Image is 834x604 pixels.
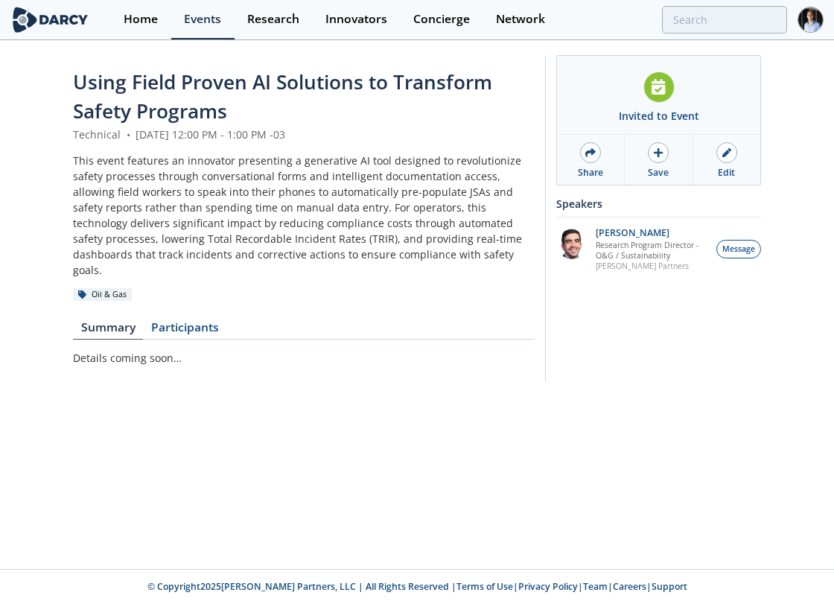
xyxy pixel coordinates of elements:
[73,288,132,302] div: Oil & Gas
[143,322,226,340] a: Participants
[693,135,760,185] a: Edit
[596,228,709,238] p: [PERSON_NAME]
[73,153,535,278] div: This event features an innovator presenting a generative AI tool designed to revolutionize safety...
[184,13,221,25] div: Events
[771,544,819,589] iframe: chat widget
[518,580,578,593] a: Privacy Policy
[73,127,535,142] div: Technical [DATE] 12:00 PM - 1:00 PM -03
[798,7,824,33] img: Profile
[247,13,299,25] div: Research
[583,580,608,593] a: Team
[57,580,777,594] p: © Copyright 2025 [PERSON_NAME] Partners, LLC | All Rights Reserved | | | | |
[124,127,133,142] span: •
[73,322,143,340] a: Summary
[413,13,470,25] div: Concierge
[73,69,492,124] span: Using Field Proven AI Solutions to Transform Safety Programs
[456,580,513,593] a: Terms of Use
[722,244,755,255] span: Message
[716,240,761,258] button: Message
[648,166,669,179] div: Save
[124,13,158,25] div: Home
[556,228,588,259] img: 44401130-f463-4f9c-a816-b31c67b6af04
[652,580,687,593] a: Support
[73,350,535,366] p: Details coming soon…
[662,6,787,34] input: Advanced Search
[325,13,387,25] div: Innovators
[496,13,545,25] div: Network
[556,191,761,217] div: Speakers
[596,261,709,271] p: [PERSON_NAME] Partners
[718,166,735,179] div: Edit
[613,580,646,593] a: Careers
[619,108,699,124] div: Invited to Event
[578,166,603,179] div: Share
[596,240,709,261] p: Research Program Director - O&G / Sustainability
[10,7,90,33] img: logo-wide.svg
